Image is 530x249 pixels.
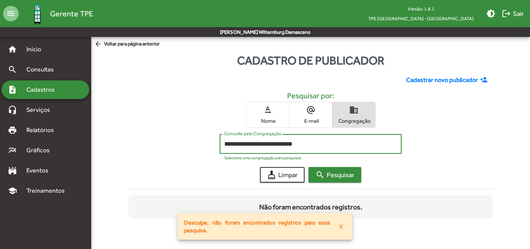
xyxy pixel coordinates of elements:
[8,166,17,175] mat-icon: stadium
[333,219,349,233] button: X
[8,146,17,155] mat-icon: multiline_chart
[291,117,330,124] span: E-mail
[315,168,354,182] span: Pesquisar
[480,76,490,84] mat-icon: person_add
[289,102,332,127] button: E-mail
[349,105,359,115] mat-icon: domain
[19,1,93,26] a: Gerente TPE
[502,7,524,21] span: Sair
[22,105,61,115] span: Serviços
[22,85,65,94] span: Cadastros
[22,166,59,175] span: Eventos
[8,65,17,74] mat-icon: search
[315,170,325,179] mat-icon: search
[94,40,160,49] span: Voltar para página anterior
[334,117,373,124] span: Congregação
[339,219,343,233] span: X
[25,1,50,26] img: Logo
[224,155,302,160] mat-hint: Selecione uma congregação para pesquisar.
[22,65,64,74] span: Consultas
[499,7,527,21] button: Sair
[362,14,480,23] span: TPE [GEOGRAPHIC_DATA] - [GEOGRAPHIC_DATA]
[8,45,17,54] mat-icon: home
[94,40,104,49] mat-icon: arrow_back
[91,52,530,69] div: Cadastro de publicador
[22,45,52,54] span: Início
[248,117,287,124] span: Nome
[8,85,17,94] mat-icon: note_add
[406,75,478,85] span: Cadastrar novo publicador
[8,105,17,115] mat-icon: headset_mic
[267,168,298,182] span: Limpar
[184,219,330,234] span: Desculpe, não foram encontrados registros para essa pesquisa.
[260,167,305,183] button: Limpar
[3,6,19,21] mat-icon: menu
[267,170,276,179] mat-icon: cleaning_services
[308,167,361,183] button: Pesquisar
[22,125,64,135] span: Relatórios
[362,4,480,14] div: Versão: 1.8.1
[22,186,74,195] span: Treinamentos
[502,9,511,18] mat-icon: logout
[306,105,315,115] mat-icon: alternate_email
[8,125,17,135] mat-icon: print
[486,9,495,18] mat-icon: brightness_medium
[8,186,17,195] mat-icon: school
[263,105,272,115] mat-icon: text_rotation_none
[259,195,362,218] div: Não foram encontrados registros.
[22,146,60,155] span: Gráficos
[246,102,289,127] button: Nome
[333,102,375,127] button: Congregação
[50,7,93,20] span: Gerente TPE
[135,91,487,100] h5: Pesquisar por:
